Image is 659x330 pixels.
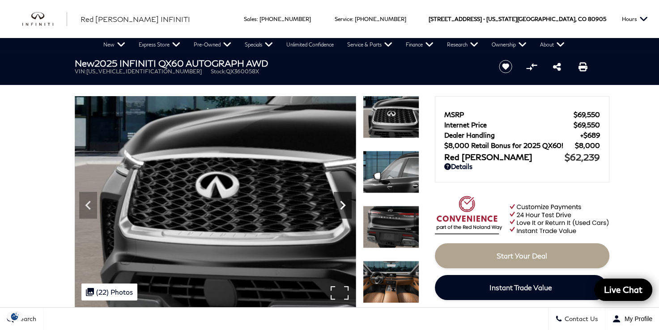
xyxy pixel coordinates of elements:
span: Internet Price [444,121,574,129]
span: Service [335,16,352,22]
span: Stock: [211,68,226,75]
a: Unlimited Confidence [280,38,340,51]
span: : [257,16,258,22]
img: Opt-Out Icon [4,312,25,321]
a: Dealer Handling $689 [444,131,600,139]
a: Start Your Deal [435,243,609,268]
a: Live Chat [594,279,652,301]
a: [STREET_ADDRESS] • [US_STATE][GEOGRAPHIC_DATA], CO 80905 [429,16,606,22]
a: Specials [238,38,280,51]
img: New 2025 MINERAL BLACK INFINITI AUTOGRAPH AWD image 12 [75,96,356,307]
span: Start Your Deal [497,251,547,260]
div: Next [334,192,352,219]
a: Service & Parts [340,38,399,51]
div: Previous [79,192,97,219]
a: Internet Price $69,550 [444,121,600,129]
a: infiniti [22,12,67,26]
span: Live Chat [599,284,647,295]
nav: Main Navigation [97,38,571,51]
div: (22) Photos [81,283,137,300]
a: Print this New 2025 INFINITI QX60 AUTOGRAPH AWD [578,61,587,72]
span: $69,550 [574,110,600,118]
a: Details [444,162,600,170]
span: VIN: [75,68,86,75]
a: Red [PERSON_NAME] $62,239 [444,152,600,162]
span: Red [PERSON_NAME] [444,152,565,162]
a: $8,000 Retail Bonus for 2025 QX60! $8,000 [444,141,600,149]
span: Red [PERSON_NAME] INFINITI [81,15,190,23]
span: $62,239 [565,152,600,162]
strong: New [75,58,94,68]
a: New [97,38,132,51]
img: New 2025 MINERAL BLACK INFINITI AUTOGRAPH AWD image 13 [363,151,419,193]
a: Express Store [132,38,187,51]
span: $8,000 [575,141,600,149]
span: [US_VEHICLE_IDENTIFICATION_NUMBER] [86,68,202,75]
span: MSRP [444,110,574,118]
span: : [352,16,353,22]
img: New 2025 MINERAL BLACK INFINITI AUTOGRAPH AWD image 12 [363,96,419,138]
img: New 2025 MINERAL BLACK INFINITI AUTOGRAPH AWD image 15 [363,261,419,303]
a: Research [440,38,485,51]
span: $689 [580,131,600,139]
a: Instant Trade Value [435,275,607,300]
img: New 2025 MINERAL BLACK INFINITI AUTOGRAPH AWD image 14 [363,206,419,248]
span: $8,000 Retail Bonus for 2025 QX60! [444,141,575,149]
a: Red [PERSON_NAME] INFINITI [81,14,190,25]
section: Click to Open Cookie Consent Modal [4,312,25,321]
button: Compare Vehicle [525,60,538,73]
button: Save vehicle [496,59,515,74]
span: Instant Trade Value [489,283,552,292]
button: Open user profile menu [605,308,659,330]
span: Sales [244,16,257,22]
img: INFINITI [22,12,67,26]
a: Finance [399,38,440,51]
span: Dealer Handling [444,131,580,139]
span: QX360058X [226,68,259,75]
span: Search [14,315,36,323]
a: Ownership [485,38,533,51]
span: $69,550 [574,121,600,129]
a: Share this New 2025 INFINITI QX60 AUTOGRAPH AWD [553,61,561,72]
a: [PHONE_NUMBER] [259,16,311,22]
h1: 2025 INFINITI QX60 AUTOGRAPH AWD [75,58,484,68]
span: My Profile [621,315,652,322]
a: About [533,38,571,51]
a: Pre-Owned [187,38,238,51]
a: [PHONE_NUMBER] [355,16,406,22]
a: MSRP $69,550 [444,110,600,118]
span: Contact Us [562,315,598,323]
